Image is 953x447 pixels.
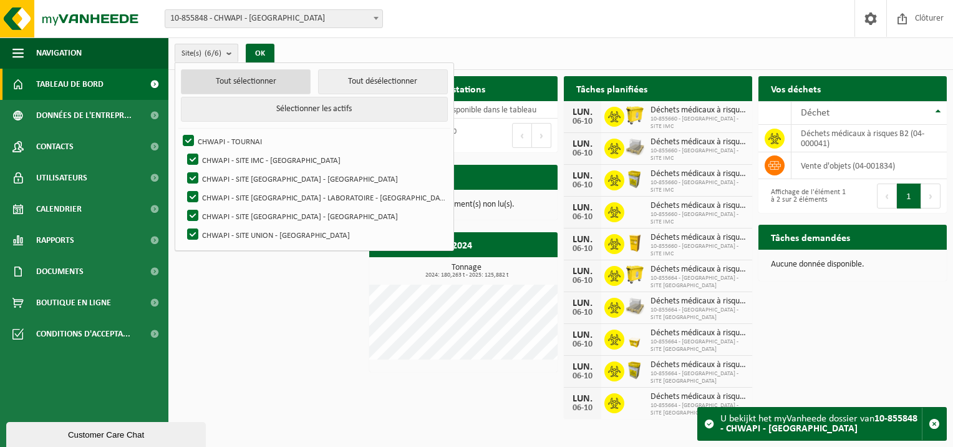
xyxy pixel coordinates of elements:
[532,123,551,148] button: Next
[651,307,746,322] span: 10-855664 - [GEOGRAPHIC_DATA] - SITE [GEOGRAPHIC_DATA]
[570,298,595,308] div: LUN.
[624,296,646,317] img: LP-PA-00000-WDN-11
[651,169,746,179] span: Déchets médicaux à risques b2
[624,232,646,253] img: LP-SB-00060-HPE-C6
[651,402,746,417] span: 10-855664 - [GEOGRAPHIC_DATA] - SITE [GEOGRAPHIC_DATA]
[651,137,746,147] span: Déchets médicaux à risques b2
[651,370,746,385] span: 10-855664 - [GEOGRAPHIC_DATA] - SITE [GEOGRAPHIC_DATA]
[651,265,746,275] span: Déchets médicaux à risques b2
[570,330,595,340] div: LUN.
[651,338,746,353] span: 10-855664 - [GEOGRAPHIC_DATA] - SITE [GEOGRAPHIC_DATA]
[651,243,746,258] span: 10-855660 - [GEOGRAPHIC_DATA] - SITE IMC
[570,203,595,213] div: LUN.
[758,225,863,249] h2: Tâches demandées
[36,225,74,256] span: Rapports
[375,272,558,278] span: 2024: 180,263 t - 2025: 125,882 t
[651,147,746,162] span: 10-855660 - [GEOGRAPHIC_DATA] - SITE IMC
[651,392,746,402] span: Déchets médicaux à risques b2
[375,263,558,278] h3: Tonnage
[6,420,208,447] iframe: chat widget
[165,9,383,28] span: 10-855848 - CHWAPI - TOURNAI
[36,37,82,69] span: Navigation
[318,69,448,94] button: Tout désélectionner
[570,213,595,222] div: 06-10
[801,108,830,118] span: Déchet
[651,328,746,338] span: Déchets médicaux à risques b2
[36,131,74,162] span: Contacts
[36,194,82,225] span: Calendrier
[36,318,130,350] span: Conditions d'accepta...
[624,105,646,126] img: WB-0770-HPE-YW-14
[570,372,595,381] div: 06-10
[570,362,595,372] div: LUN.
[570,149,595,158] div: 06-10
[205,49,221,57] count: (6/6)
[651,115,746,130] span: 10-855660 - [GEOGRAPHIC_DATA] - SITE IMC
[570,235,595,245] div: LUN.
[382,200,545,209] p: Vous avez 2866 document(s) non lu(s).
[185,207,447,225] label: CHWAPI - SITE [GEOGRAPHIC_DATA] - [GEOGRAPHIC_DATA]
[36,256,84,287] span: Documents
[570,181,595,190] div: 06-10
[570,340,595,349] div: 06-10
[921,184,941,209] button: Next
[181,69,311,94] button: Tout sélectionner
[165,10,382,27] span: 10-855848 - CHWAPI - TOURNAI
[791,152,947,179] td: vente d'objets (04-001834)
[246,44,274,64] button: OK
[369,101,558,119] td: Aucune donnée disponible dans le tableau
[624,169,646,190] img: LP-SB-00045-CRB-21
[771,260,934,269] p: Aucune donnée disponible.
[758,76,833,101] h2: Vos déchets
[651,360,746,370] span: Déchets médicaux à risques b2
[512,123,532,148] button: Previous
[185,150,447,169] label: CHWAPI - SITE IMC - [GEOGRAPHIC_DATA]
[570,404,595,413] div: 06-10
[570,107,595,117] div: LUN.
[624,264,646,285] img: WB-0770-HPE-YW-14
[651,179,746,194] span: 10-855660 - [GEOGRAPHIC_DATA] - SITE IMC
[765,182,846,210] div: Affichage de l'élément 1 à 2 sur 2 éléments
[720,414,917,434] strong: 10-855848 - CHWAPI - [GEOGRAPHIC_DATA]
[651,275,746,290] span: 10-855664 - [GEOGRAPHIC_DATA] - SITE [GEOGRAPHIC_DATA]
[570,117,595,126] div: 06-10
[181,97,447,122] button: Sélectionner les actifs
[185,225,447,244] label: CHWAPI - SITE UNION - [GEOGRAPHIC_DATA]
[175,44,238,62] button: Site(s)(6/6)
[791,125,947,152] td: déchets médicaux à risques B2 (04-000041)
[36,287,111,318] span: Boutique en ligne
[651,201,746,211] span: Déchets médicaux à risques b2
[570,394,595,404] div: LUN.
[570,308,595,317] div: 06-10
[36,100,132,131] span: Données de l'entrepr...
[651,211,746,226] span: 10-855660 - [GEOGRAPHIC_DATA] - SITE IMC
[651,233,746,243] span: Déchets médicaux à risques b2
[570,277,595,285] div: 06-10
[36,69,104,100] span: Tableau de bord
[651,297,746,307] span: Déchets médicaux à risques b2
[449,257,556,282] a: Consulter les rapports
[624,137,646,158] img: LP-PA-00000-WDN-11
[36,162,87,194] span: Utilisateurs
[181,44,221,63] span: Site(s)
[570,139,595,149] div: LUN.
[624,328,646,349] img: LP-SB-00030-HPE-C6
[720,408,922,440] div: U bekijkt het myVanheede dossier van
[180,132,447,150] label: CHWAPI - TOURNAI
[570,245,595,253] div: 06-10
[564,76,660,101] h2: Tâches planifiées
[877,184,897,209] button: Previous
[570,171,595,181] div: LUN.
[897,184,921,209] button: 1
[185,169,447,188] label: CHWAPI - SITE [GEOGRAPHIC_DATA] - [GEOGRAPHIC_DATA]
[570,267,595,277] div: LUN.
[624,360,646,381] img: LP-SB-00045-CRB-21
[651,106,746,115] span: Déchets médicaux à risques b2
[185,188,447,207] label: CHWAPI - SITE [GEOGRAPHIC_DATA] - LABORATOIRE - [GEOGRAPHIC_DATA]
